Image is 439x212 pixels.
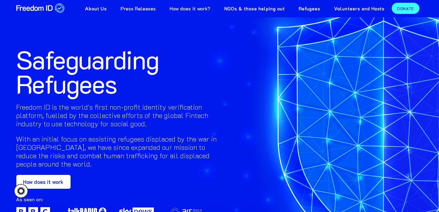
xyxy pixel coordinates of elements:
[225,5,285,12] strong: NGOs & those helping out
[299,5,320,12] strong: Refugees
[16,175,71,189] a: How does it work
[334,5,385,12] strong: Volunteers and Hosts
[85,5,107,12] strong: About Us
[392,3,420,14] a: DONATE
[16,135,217,168] h2: With an initial focus on assisting refugees displaced by the war in [GEOGRAPHIC_DATA], we have si...
[16,103,217,128] h2: Freedom ID is the world's first non-profit identity verification platform, fuelled by the collect...
[14,184,28,198] a: Cookie settings
[16,47,217,96] h1: Safeguarding Refugees
[16,196,217,207] div: As seen on:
